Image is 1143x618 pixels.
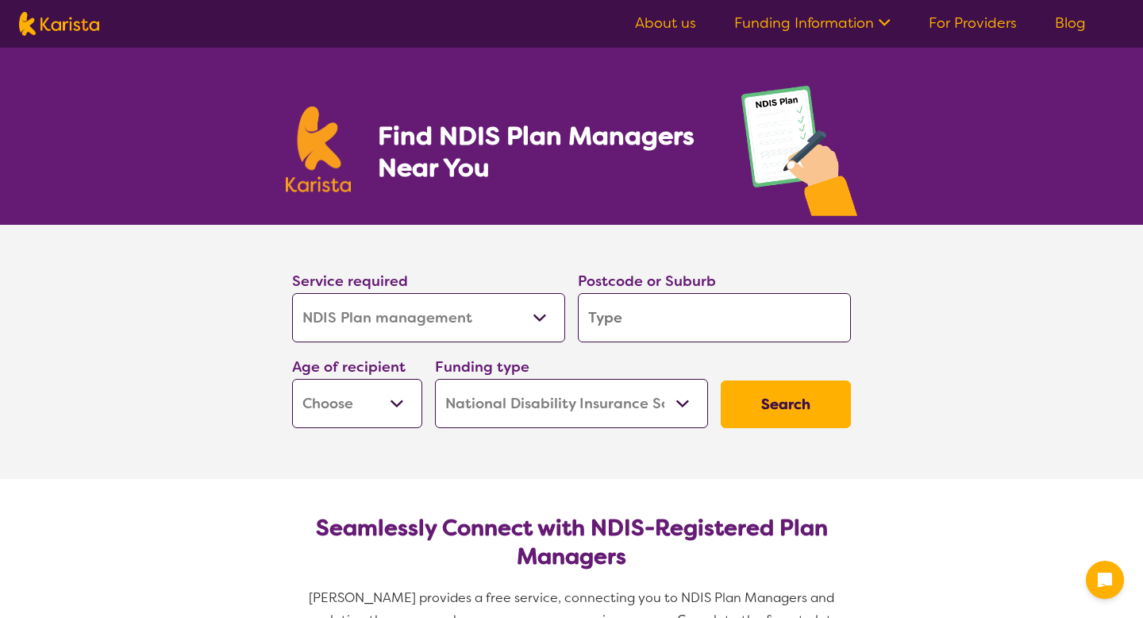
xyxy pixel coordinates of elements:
[292,272,408,291] label: Service required
[305,514,838,571] h2: Seamlessly Connect with NDIS-Registered Plan Managers
[578,293,851,342] input: Type
[378,120,710,183] h1: Find NDIS Plan Managers Near You
[435,357,529,377] label: Funding type
[721,380,851,428] button: Search
[19,12,99,36] img: Karista logo
[286,106,351,192] img: Karista logo
[929,14,1017,33] a: For Providers
[635,14,696,33] a: About us
[578,272,716,291] label: Postcode or Suburb
[741,86,857,225] img: plan-management
[734,14,891,33] a: Funding Information
[292,357,406,377] label: Age of recipient
[1055,14,1086,33] a: Blog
